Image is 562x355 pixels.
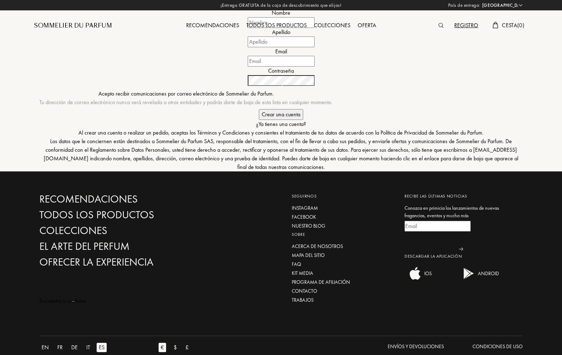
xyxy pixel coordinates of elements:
[439,23,444,28] img: search_icn.svg
[183,21,243,29] a: Recomendaciones
[183,343,195,352] a: £
[39,193,193,205] a: Recomendaciones
[473,343,523,350] div: Condiciones de uso
[39,98,333,107] div: Tu dirección de correo electrónico nunca será revelada a otras entidades y podrás darte de baja d...
[404,193,517,199] div: Recibe las últimas noticias
[39,343,51,352] div: EN
[388,343,444,350] div: Envíos y devoluciones
[292,296,394,304] a: Trabajos
[278,84,284,88] img: valide.svg
[408,266,422,281] img: ios app
[39,120,523,128] a: ¿Ya tienes una cuenta?
[34,21,112,30] a: Sommelier du Parfum
[292,213,394,221] a: Facebook
[39,343,55,352] a: EN
[69,343,84,352] a: DE
[97,343,112,352] a: ES
[310,21,354,30] div: Colecciones
[292,269,394,277] a: Kit media
[422,266,432,281] div: IOS
[39,240,193,253] a: El arte del perfum
[97,343,107,352] div: ES
[55,343,69,352] a: FR
[39,224,193,237] a: Colecciones
[404,204,517,219] div: Conozca en primicia los lanzamientos de nuevas fragancias, eventos y mucho más
[55,343,65,352] div: FR
[159,343,171,352] a: €
[39,67,523,75] div: Contraseña
[458,276,499,282] a: android appANDROID
[404,253,517,259] div: Descargar la aplicación
[354,21,380,30] div: Oferta
[84,343,92,352] div: IT
[292,243,394,250] a: Acerca de nosotros
[292,252,394,259] a: Mapa del sitio
[39,89,333,98] div: Acepto recibir comunicaciones por correo electrónico de Sommelier du Parfum.
[39,256,193,268] a: Ofrecer la experiencia
[404,276,432,282] a: ios appIOS
[69,294,83,308] div: animation
[462,266,476,281] img: android app
[39,128,523,171] div: Al crear una cuenta o realizar un pedido, aceptas los Términos y Condiciones y consientes el trat...
[448,2,480,9] span: País de entrega:
[39,47,523,56] div: Email
[388,343,444,352] a: Envíos y devoluciones
[292,222,394,230] a: Nuestro blog
[39,297,86,305] div: Encuentra tu perfume
[292,287,394,295] a: Contacto
[84,343,97,352] a: IT
[476,266,499,281] div: ANDROID
[292,231,394,238] div: Sobre
[159,343,166,352] div: €
[502,21,524,29] span: Cesta ( 0 )
[493,22,498,28] img: cart.svg
[69,343,80,352] div: DE
[39,209,193,221] a: Todos los productos
[473,343,523,352] a: Condiciones de uso
[292,204,394,212] a: Instagram
[243,21,310,30] div: Todos los productos
[404,221,471,232] input: Email
[248,56,315,67] input: Email
[259,109,303,120] input: Crear una cuenta
[310,21,354,29] a: Colecciones
[354,21,380,29] a: Oferta
[451,21,482,30] div: Registro
[292,193,394,199] div: Seguirnos
[171,343,183,352] a: $
[451,21,482,29] a: Registro
[459,247,463,251] img: news_send.svg
[248,37,315,47] input: Apellido
[171,343,179,352] div: $
[183,21,243,30] div: Recomendaciones
[292,261,394,268] a: FAQ
[243,21,310,29] a: Todos los productos
[183,343,191,352] div: £
[292,278,394,286] a: Programa de afiliación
